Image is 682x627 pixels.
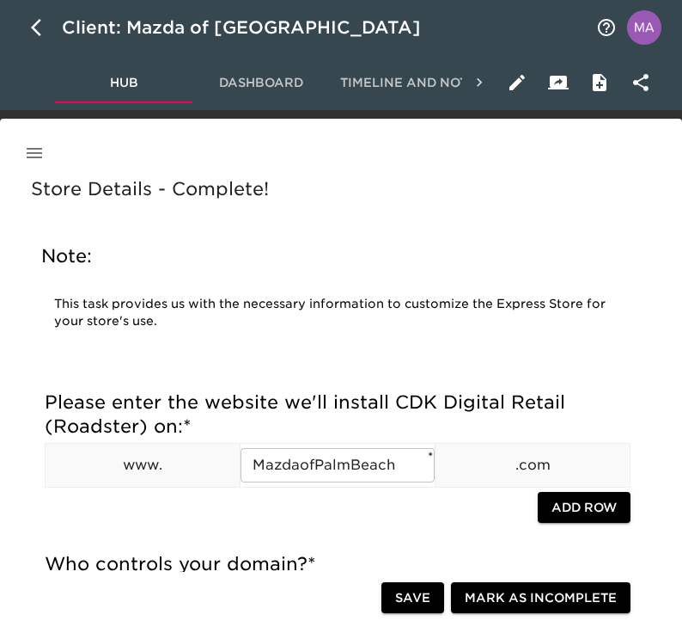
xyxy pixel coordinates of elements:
p: www. [46,455,240,476]
h5: Note: [41,244,634,268]
h5: Who controls your domain? [45,552,630,576]
span: Dashboard [203,72,320,94]
span: Add Row [551,497,617,519]
span: Timeline and Notifications [340,72,544,94]
button: Edit Hub [496,62,538,103]
button: notifications [586,7,627,48]
span: Mark as Incomplete [465,587,617,609]
span: Save [395,587,430,609]
h5: Store Details - Complete! [31,177,651,201]
button: Add Row [538,492,630,524]
button: Mark as Incomplete [451,582,630,614]
p: .com [435,455,630,476]
p: This task provides us with the necessary information to customize the Express Store for your stor... [54,296,621,330]
button: Save [381,582,444,614]
img: Profile [627,10,661,45]
div: Client: Mazda of [GEOGRAPHIC_DATA] [62,14,445,41]
button: Internal Notes and Comments [579,62,620,103]
span: Hub [65,72,182,94]
h5: Please enter the website we'll install CDK Digital Retail (Roadster) on: [45,390,630,439]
